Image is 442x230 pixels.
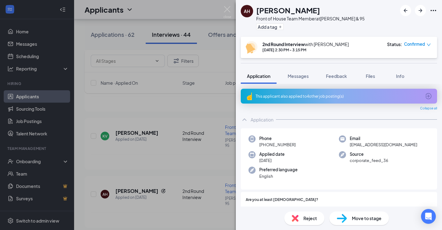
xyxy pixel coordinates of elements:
span: Messages [288,73,309,79]
span: Are you at least [DEMOGRAPHIC_DATA]? [246,197,318,203]
svg: Ellipses [430,7,437,14]
button: ArrowRight [415,5,426,16]
span: Source [350,151,388,157]
span: Application [247,73,270,79]
div: [DATE] 2:30 PM - 3:15 PM [262,47,349,53]
button: ArrowLeftNew [400,5,411,16]
span: Applied date [259,151,285,157]
span: Reject [303,215,317,222]
div: AH [244,8,250,14]
div: with [PERSON_NAME] [262,41,349,47]
span: Preferred language [259,167,298,173]
span: Yes [252,205,260,212]
span: [PHONE_NUMBER] [259,142,296,148]
span: Feedback [326,73,347,79]
b: 2nd Round Interview [262,41,305,47]
span: Phone [259,135,296,142]
span: down [427,43,431,47]
div: Status : [387,41,402,47]
span: [DATE] [259,157,285,164]
h1: [PERSON_NAME] [256,5,320,15]
span: Email [350,135,417,142]
svg: ChevronUp [241,116,248,123]
svg: ArrowCircle [425,92,432,100]
span: [EMAIL_ADDRESS][DOMAIN_NAME] [350,142,417,148]
span: Collapse all [420,106,437,111]
span: Move to stage [352,215,382,222]
span: corporate_feed_36 [350,157,388,164]
button: PlusAdd a tag [256,23,284,30]
div: Front of House Team Member at [PERSON_NAME] & 95 [256,15,365,22]
span: Info [396,73,404,79]
div: Open Intercom Messenger [421,209,436,224]
span: Files [366,73,375,79]
span: Confirmed [404,41,425,47]
div: This applicant also applied to 4 other job posting(s) [256,94,421,99]
svg: Plus [278,25,282,29]
span: English [259,173,298,179]
svg: ArrowRight [417,7,424,14]
svg: ArrowLeftNew [402,7,409,14]
div: Application [251,117,273,123]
